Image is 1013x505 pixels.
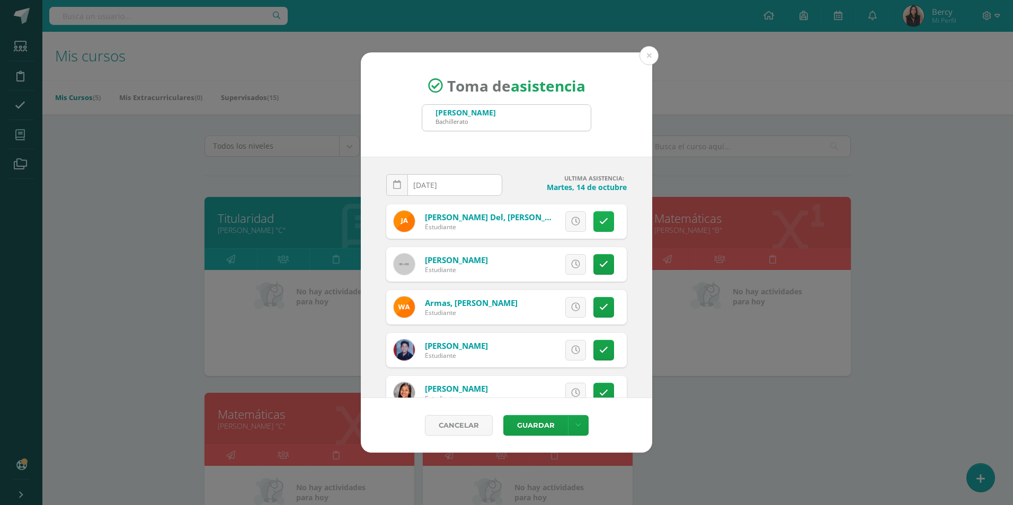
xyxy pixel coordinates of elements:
a: Cancelar [425,415,493,436]
div: Estudiante [425,351,488,360]
input: Fecha de Inasistencia [387,175,502,195]
div: Estudiante [425,394,488,403]
img: 962dd23c708a7ad45b783b0424437d56.png [394,211,415,232]
a: [PERSON_NAME] [425,383,488,394]
a: Armas, [PERSON_NAME] [425,297,518,308]
img: 60x60 [394,254,415,275]
a: [PERSON_NAME] [425,340,488,351]
h4: Martes, 14 de octubre [511,182,627,192]
div: Bachillerato [436,118,496,125]
strong: asistencia [511,76,585,96]
div: [PERSON_NAME] [436,107,496,118]
h4: ULTIMA ASISTENCIA: [511,174,627,182]
img: 4e38f94de8285cd698ede29990205ef3.png [394,382,415,403]
a: [PERSON_NAME] [425,255,488,265]
span: Toma de [447,76,585,96]
button: Close (Esc) [639,46,659,65]
input: Busca un grado o sección aquí... [422,105,591,131]
button: Guardar [503,415,568,436]
img: 97e939fe773dc47ac150463c175d87df.png [394,339,415,360]
a: [PERSON_NAME] del, [PERSON_NAME] [425,212,571,222]
div: Estudiante [425,265,488,274]
div: Estudiante [425,222,552,231]
div: Estudiante [425,308,518,317]
img: bffc47abd12a26f1355da0346ea561d6.png [394,296,415,318]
